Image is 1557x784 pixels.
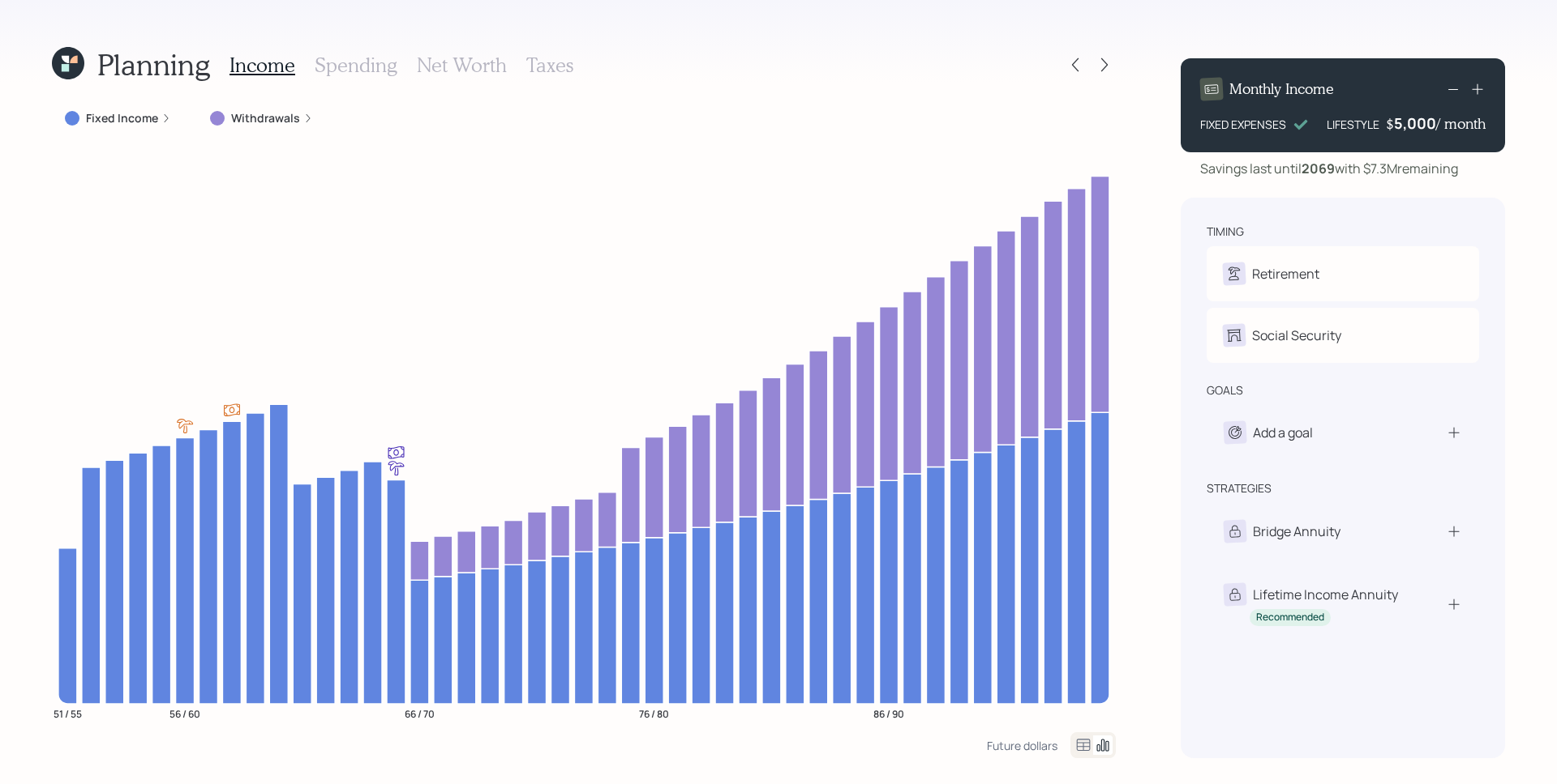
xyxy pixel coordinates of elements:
[315,53,397,77] h3: Spending
[1253,423,1313,442] div: Add a goal
[987,738,1057,753] div: Future dollars
[1253,522,1340,541] div: Bridge Annuity
[1394,113,1436,133] div: 5,000
[1327,116,1379,133] div: LIFESTYLE
[417,53,507,77] h3: Net Worth
[54,706,82,720] tspan: 51 / 55
[873,706,904,720] tspan: 86 / 90
[1207,480,1272,496] div: strategies
[1252,326,1341,345] div: Social Security
[231,110,300,126] label: Withdrawals
[1207,224,1244,240] div: timing
[86,110,158,126] label: Fixed Income
[1252,264,1319,283] div: Retirement
[1200,116,1286,133] div: FIXED EXPENSES
[229,53,295,77] h3: Income
[169,706,200,720] tspan: 56 / 60
[1207,382,1243,398] div: goals
[639,706,669,720] tspan: 76 / 80
[1256,611,1324,624] div: Recommended
[405,706,435,720] tspan: 66 / 70
[526,53,573,77] h3: Taxes
[1386,115,1394,133] h4: $
[1229,80,1334,98] h4: Monthly Income
[1253,585,1398,604] div: Lifetime Income Annuity
[97,47,210,82] h1: Planning
[1200,159,1458,178] div: Savings last until with $7.3M remaining
[1302,160,1335,177] b: 2069
[1436,115,1486,133] h4: / month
